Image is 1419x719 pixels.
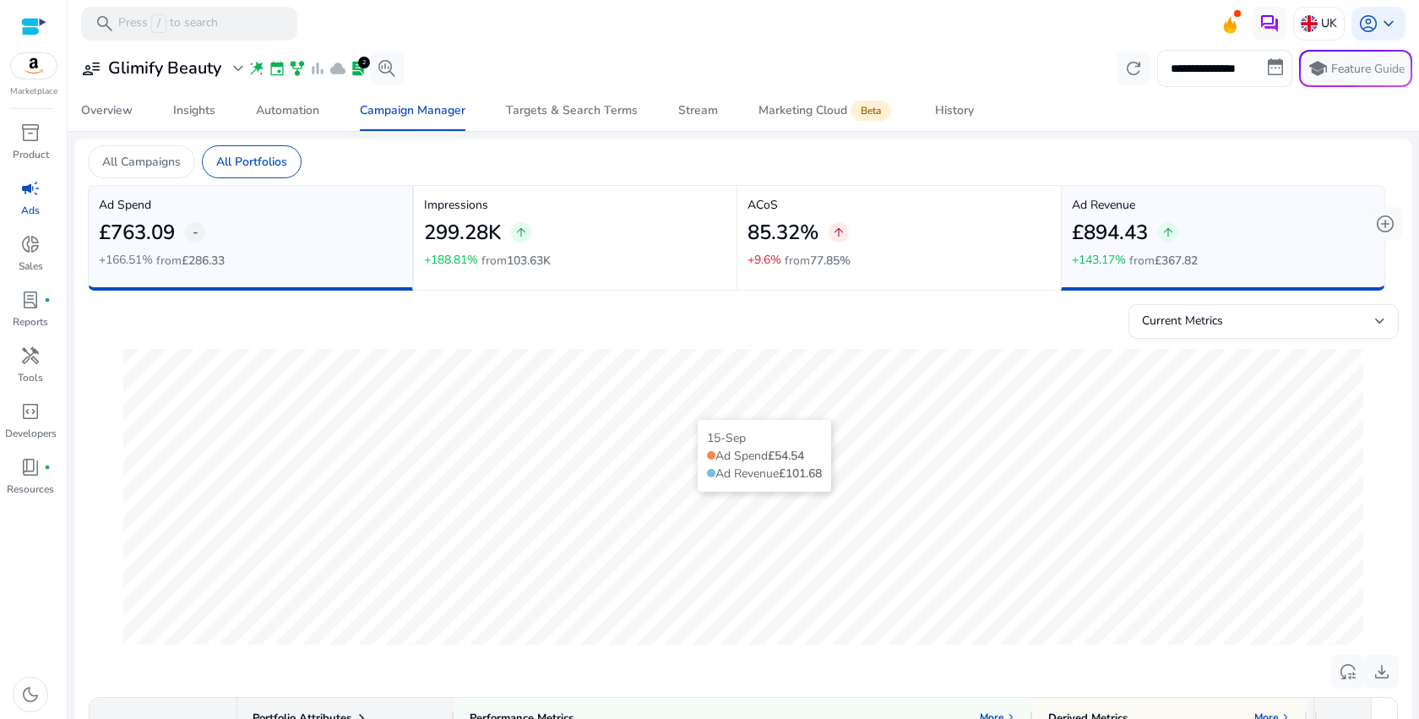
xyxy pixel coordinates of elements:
[1331,61,1405,78] p: Feature Guide
[1129,252,1198,270] p: from
[10,85,57,98] p: Marketplace
[424,221,501,245] h2: 299.28K
[832,226,845,239] span: arrow_upward
[7,482,54,497] p: Resources
[81,105,133,117] div: Overview
[1072,196,1375,214] p: Ad Revenue
[99,254,153,266] p: +166.51%
[95,14,115,34] span: search
[810,253,851,269] span: 77.85%
[758,104,894,117] div: Marketing Cloud
[228,58,248,79] span: expand_more
[514,226,528,239] span: arrow_upward
[360,105,465,117] div: Campaign Manager
[1375,214,1395,234] span: add_circle
[20,178,41,199] span: campaign
[851,101,891,121] span: Beta
[5,426,57,441] p: Developers
[182,253,225,269] span: £286.33
[370,52,404,85] button: search_insights
[1321,8,1337,38] p: UK
[1117,52,1150,85] button: refresh
[1358,14,1378,34] span: account_circle
[935,105,974,117] div: History
[156,252,225,270] p: from
[20,457,41,477] span: book_4
[248,60,265,77] span: wand_stars
[507,253,551,269] span: 103.63K
[1338,662,1358,682] span: reset_settings
[481,252,551,270] p: from
[269,60,285,77] span: event
[1308,58,1328,79] span: school
[748,221,818,245] h2: 85.32%
[424,196,727,214] p: Impressions
[173,105,215,117] div: Insights
[108,58,221,79] h3: Glimify Beauty
[256,105,319,117] div: Automation
[216,153,287,171] p: All Portfolios
[20,290,41,310] span: lab_profile
[309,60,326,77] span: bar_chart
[19,259,43,274] p: Sales
[20,401,41,422] span: code_blocks
[678,105,718,117] div: Stream
[289,60,306,77] span: family_history
[358,57,370,68] div: 2
[1072,254,1126,266] p: +143.17%
[748,196,1051,214] p: ACoS
[44,464,51,471] span: fiber_manual_record
[506,105,638,117] div: Targets & Search Terms
[1299,50,1412,87] button: schoolFeature Guide
[1161,226,1175,239] span: arrow_upward
[13,314,48,330] p: Reports
[20,346,41,366] span: handyman
[1378,14,1399,34] span: keyboard_arrow_down
[1155,253,1198,269] span: £367.82
[1142,313,1223,329] span: Current Metrics
[11,53,57,79] img: amazon.svg
[424,254,478,266] p: +188.81%
[151,14,166,33] span: /
[99,221,175,245] h2: £763.09
[1072,221,1148,245] h2: £894.43
[748,254,781,266] p: +9.6%
[13,147,49,162] p: Product
[193,222,198,242] span: -
[21,203,40,218] p: Ads
[44,297,51,303] span: fiber_manual_record
[20,684,41,705] span: dark_mode
[1372,662,1392,682] span: download
[20,234,41,254] span: donut_small
[1368,207,1402,241] button: add_circle
[118,14,218,33] p: Press to search
[99,196,402,214] p: Ad Spend
[102,153,181,171] p: All Campaigns
[1331,655,1365,689] button: reset_settings
[1301,15,1318,32] img: uk.svg
[350,60,367,77] span: lab_profile
[785,252,851,270] p: from
[1123,58,1144,79] span: refresh
[329,60,346,77] span: cloud
[81,58,101,79] span: user_attributes
[18,370,43,385] p: Tools
[20,123,41,143] span: inventory_2
[377,58,397,79] span: search_insights
[1365,655,1399,689] button: download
